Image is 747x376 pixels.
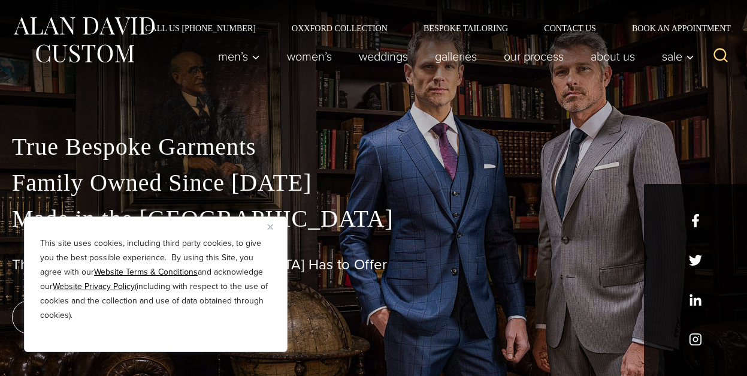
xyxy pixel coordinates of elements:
[12,300,180,334] a: book an appointment
[12,256,735,273] h1: The Best Custom Suits [GEOGRAPHIC_DATA] Has to Offer
[53,280,135,293] a: Website Privacy Policy
[491,44,577,68] a: Our Process
[205,44,701,68] nav: Primary Navigation
[614,24,735,32] a: Book an Appointment
[268,219,282,234] button: Close
[662,50,694,62] span: Sale
[274,44,346,68] a: Women’s
[127,24,274,32] a: Call Us [PHONE_NUMBER]
[218,50,260,62] span: Men’s
[274,24,406,32] a: Oxxford Collection
[422,44,491,68] a: Galleries
[406,24,526,32] a: Bespoke Tailoring
[346,44,422,68] a: weddings
[12,13,156,67] img: Alan David Custom
[94,266,198,278] a: Website Terms & Conditions
[12,129,735,237] p: True Bespoke Garments Family Owned Since [DATE] Made in the [GEOGRAPHIC_DATA]
[706,42,735,71] button: View Search Form
[526,24,614,32] a: Contact Us
[127,24,735,32] nav: Secondary Navigation
[577,44,649,68] a: About Us
[268,224,273,230] img: Close
[40,236,271,323] p: This site uses cookies, including third party cookies, to give you the best possible experience. ...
